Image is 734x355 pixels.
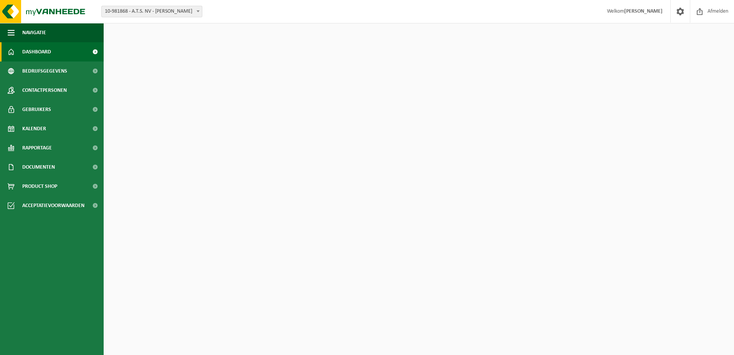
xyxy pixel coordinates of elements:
span: 10-981868 - A.T.S. NV - HAMME - HAMME [101,6,202,17]
span: Contactpersonen [22,81,67,100]
span: Navigatie [22,23,46,42]
span: Kalender [22,119,46,138]
span: Rapportage [22,138,52,158]
span: 10-981868 - A.T.S. NV - HAMME - HAMME [102,6,202,17]
span: Bedrijfsgegevens [22,61,67,81]
span: Product Shop [22,177,57,196]
strong: [PERSON_NAME] [624,8,663,14]
span: Gebruikers [22,100,51,119]
span: Documenten [22,158,55,177]
span: Acceptatievoorwaarden [22,196,84,215]
span: Dashboard [22,42,51,61]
